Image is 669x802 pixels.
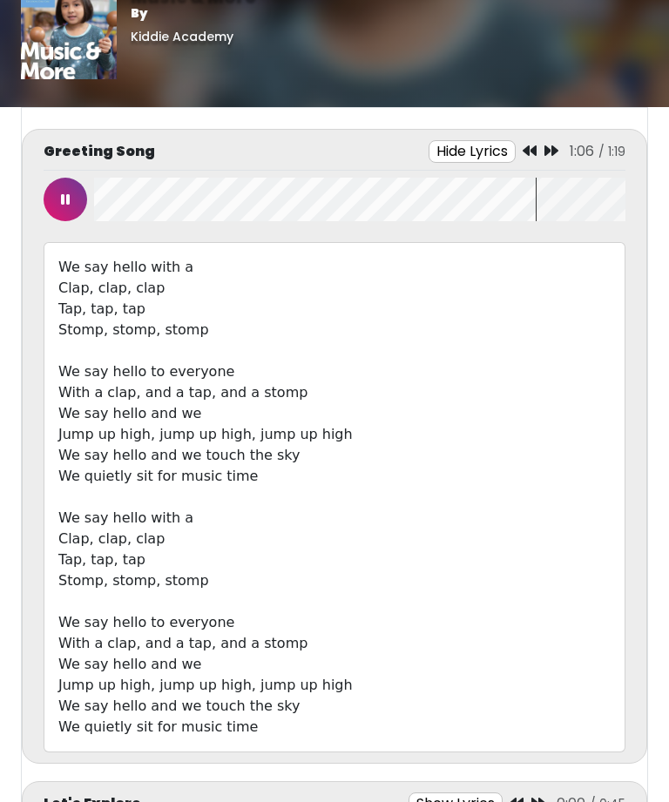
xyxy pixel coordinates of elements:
[131,4,256,23] p: By
[429,140,516,163] button: Hide Lyrics
[44,141,155,162] p: Greeting Song
[44,242,625,752] div: We say hello with a Clap, clap, clap Tap, tap, tap Stomp, stomp, stomp We say hello to everyone W...
[131,30,256,44] h6: Kiddie Academy
[570,141,594,161] span: 1:06
[598,143,625,160] span: / 1:19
